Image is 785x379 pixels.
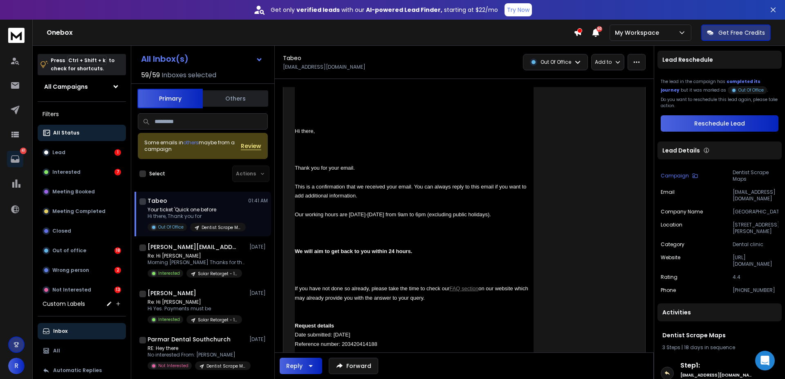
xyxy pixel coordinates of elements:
p: Dental clinic [733,241,778,248]
button: Try Now [505,3,532,16]
p: Category [661,241,684,248]
p: Add to [595,59,612,65]
button: Out of office18 [38,242,126,259]
button: Wrong person2 [38,262,126,278]
div: 1 [114,149,121,156]
span: others [183,139,199,146]
div: 13 [114,287,121,293]
span: If you have not done so already, please take the time to check our on our website which may alrea... [295,285,529,301]
p: Inbox [53,328,67,334]
strong: AI-powered Lead Finder, [366,6,442,14]
h1: Dentist Scrape Maps [662,331,777,339]
p: Email [661,189,675,202]
span: Ctrl + Shift + k [67,56,107,65]
button: All [38,343,126,359]
span: Date submitted: [DATE] [295,332,350,338]
h6: Step 1 : [680,361,752,370]
p: Closed [52,228,71,234]
p: [DATE] [249,244,268,250]
p: RE: Hey there [148,345,246,352]
div: 18 [114,247,121,254]
button: Not Interested13 [38,282,126,298]
div: Activities [657,303,782,321]
p: Hi Yes. Payments must be [148,305,242,312]
p: Meeting Booked [52,188,95,195]
div: | [662,344,777,351]
button: Lead1 [38,144,126,161]
p: My Workspace [615,29,662,37]
span: Thank you for your email. [295,165,355,171]
h1: All Inbox(s) [141,55,188,63]
p: [EMAIL_ADDRESS][DOMAIN_NAME] [283,64,366,70]
span: This is a confirmation that we received your email. You can always reply to this email if you wan... [295,184,528,199]
p: Campaign [661,173,689,179]
button: Review [241,142,261,150]
button: Others [203,90,268,108]
span: Hi there, [295,128,315,134]
p: Lead Details [662,146,700,155]
p: Re: Hi [PERSON_NAME] [148,299,242,305]
button: All Campaigns [38,78,126,95]
button: Interested7 [38,164,126,180]
p: Lead [52,149,65,156]
p: Hi there, Thank you for [148,213,246,220]
h3: Filters [38,108,126,120]
button: All Status [38,125,126,141]
p: Not Interested [158,363,188,369]
h1: All Campaigns [44,83,88,91]
span: 59 / 59 [141,70,160,80]
button: Inbox [38,323,126,339]
div: 7 [114,169,121,175]
p: [URL][DOMAIN_NAME] [733,254,778,267]
p: Automatic Replies [53,367,102,374]
p: Not Interested [52,287,91,293]
h6: [EMAIL_ADDRESS][DOMAIN_NAME] [680,372,752,378]
p: Dentist Scrape Maps [733,169,778,182]
button: All Inbox(s) [135,51,269,67]
span: Our working hours are [DATE]-[DATE] from 9am to 6pm (excluding public holidays). [295,211,491,218]
p: [DATE] [249,336,268,343]
a: 41 [7,151,23,167]
p: Re: Hi [PERSON_NAME] [148,253,246,259]
strong: verified leads [296,6,340,14]
p: Wrong person [52,267,89,274]
p: Solar Retarget - 1st 500 [198,317,237,323]
p: Dentist Scrape Maps [202,224,241,231]
span: 3 Steps [662,344,680,351]
button: Reschedule Lead [661,115,778,132]
span: Reference number: 203420414188 [295,341,377,347]
p: Out Of Office [541,59,571,65]
button: R [8,358,25,374]
p: Press to check for shortcuts. [51,56,114,73]
p: All [53,348,60,354]
p: All Status [53,130,79,136]
button: Reply [280,358,322,374]
h1: Onebox [47,28,574,38]
p: Website [661,254,680,267]
p: Interested [52,169,81,175]
p: [STREET_ADDRESS][PERSON_NAME] [733,222,778,235]
h1: Parmar Dental Southchurch [148,335,231,343]
p: [PHONE_NUMBER] [733,287,778,294]
p: Interested [158,316,180,323]
div: Open Intercom Messenger [755,351,775,370]
button: Closed [38,223,126,239]
p: Interested [158,270,180,276]
p: Company Name [661,209,703,215]
p: Solar Retarget - 1st 500 [198,271,237,277]
p: [DATE] [249,290,268,296]
div: The lead in the campaign has but it was marked as . [661,78,778,93]
button: Forward [329,358,378,374]
p: 01:41 AM [248,197,268,204]
h1: Tabeo [148,197,167,205]
p: location [661,222,682,235]
button: Meeting Booked [38,184,126,200]
p: [GEOGRAPHIC_DATA] [733,209,778,215]
label: Select [149,170,165,177]
a: FAQ section [449,285,478,292]
strong: We will aim to get back to you within 24 hours. [295,248,412,254]
p: Get only with our starting at $22/mo [271,6,498,14]
span: 18 days in sequence [684,344,735,351]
